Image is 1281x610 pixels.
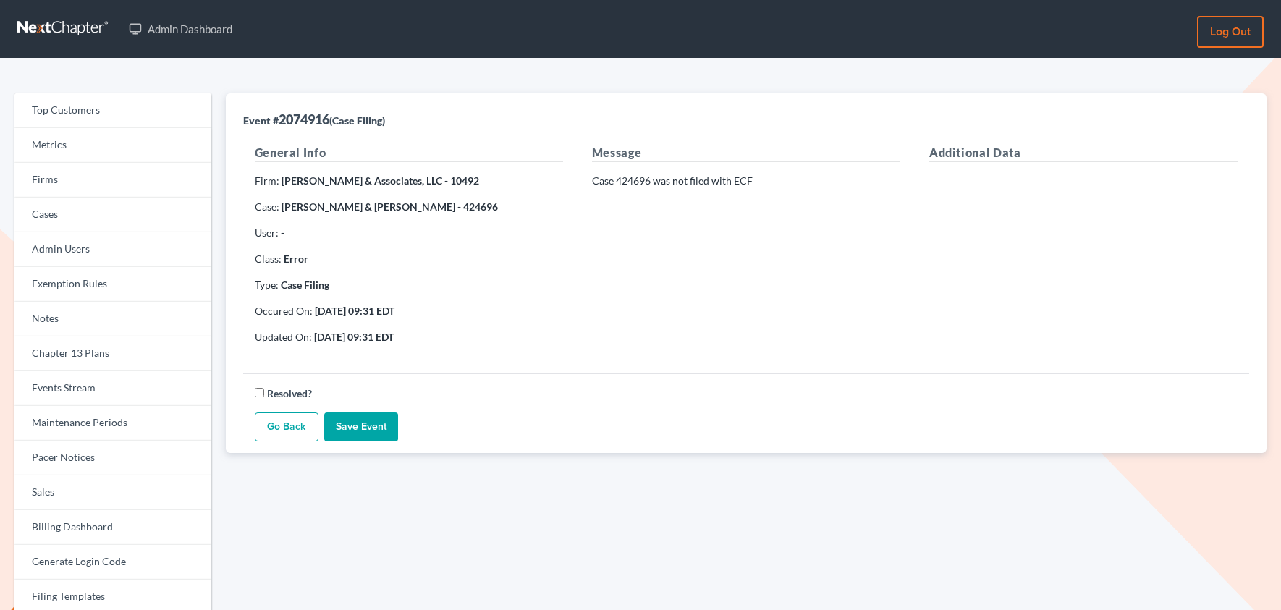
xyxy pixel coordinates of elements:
[14,232,211,267] a: Admin Users
[281,279,329,291] strong: Case Filing
[243,114,279,127] span: Event #
[14,128,211,163] a: Metrics
[255,253,282,265] span: Class:
[314,331,394,343] strong: [DATE] 09:31 EDT
[255,412,318,441] a: Go Back
[14,302,211,336] a: Notes
[329,114,385,127] span: (Case Filing)
[282,200,498,213] strong: [PERSON_NAME] & [PERSON_NAME] - 424696
[243,111,385,128] div: 2074916
[14,475,211,510] a: Sales
[929,144,1238,162] h5: Additional Data
[14,371,211,406] a: Events Stream
[14,441,211,475] a: Pacer Notices
[255,200,279,213] span: Case:
[14,198,211,232] a: Cases
[592,174,900,188] p: Case 424696 was not filed with ECF
[255,174,279,187] span: Firm:
[282,174,479,187] strong: [PERSON_NAME] & Associates, LLC - 10492
[14,336,211,371] a: Chapter 13 Plans
[14,406,211,441] a: Maintenance Periods
[14,163,211,198] a: Firms
[255,226,279,239] span: User:
[315,305,394,317] strong: [DATE] 09:31 EDT
[281,226,284,239] strong: -
[1197,16,1264,48] a: Log out
[592,144,900,162] h5: Message
[14,545,211,580] a: Generate Login Code
[255,144,563,162] h5: General Info
[255,331,312,343] span: Updated On:
[284,253,308,265] strong: Error
[122,16,240,42] a: Admin Dashboard
[14,267,211,302] a: Exemption Rules
[255,305,313,317] span: Occured On:
[267,386,312,401] label: Resolved?
[14,510,211,545] a: Billing Dashboard
[255,279,279,291] span: Type:
[14,93,211,128] a: Top Customers
[324,412,398,441] input: Save Event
